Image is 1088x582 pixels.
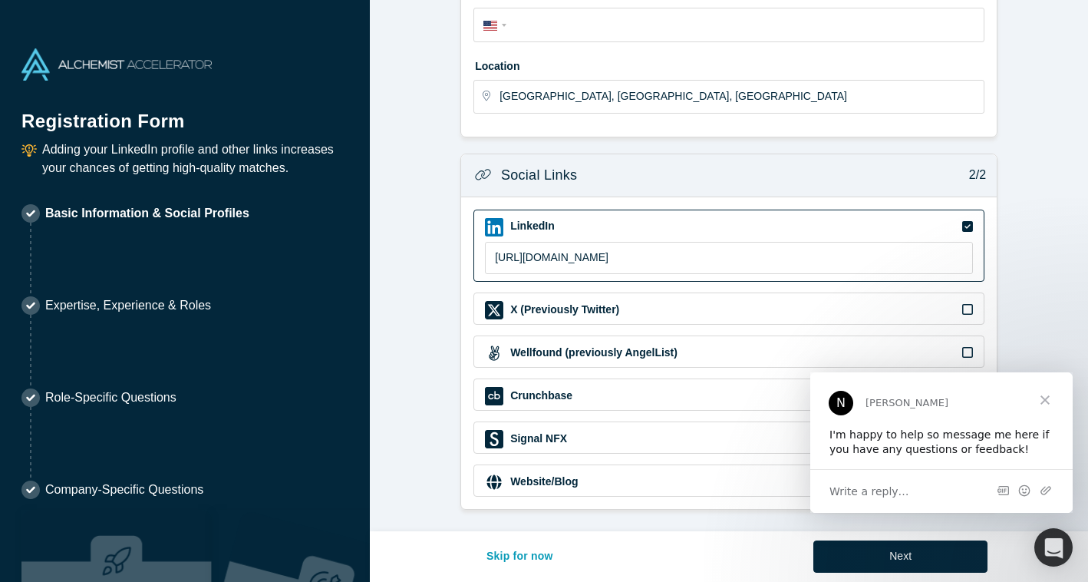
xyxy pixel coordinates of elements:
img: Crunchbase icon [485,387,503,405]
p: Expertise, Experience & Roles [45,296,211,315]
img: Alchemist Accelerator Logo [21,48,212,81]
label: LinkedIn [509,218,555,234]
p: 2/2 [961,166,986,184]
img: LinkedIn icon [485,218,503,236]
div: Wellfound (previously AngelList) iconWellfound (previously AngelList) [473,336,984,368]
input: Enter a location [499,81,983,113]
div: X (Previously Twitter) iconX (Previously Twitter) [473,293,984,325]
label: Location [473,53,984,74]
div: Website/Blog iconWebsite/Blog [473,465,984,497]
label: Crunchbase [509,388,572,404]
button: Skip for now [470,541,569,573]
img: X (Previously Twitter) icon [485,301,503,319]
h3: Social Links [501,165,577,186]
p: Adding your LinkedIn profile and other links increases your chances of getting high-quality matches. [42,141,348,177]
p: Basic Information & Social Profiles [45,204,249,223]
h1: Registration Form [21,91,348,135]
div: LinkedIn iconLinkedIn [473,210,984,283]
label: X (Previously Twitter) [509,302,619,318]
label: Website/Blog [509,474,578,490]
img: Wellfound (previously AngelList) icon [485,344,503,362]
img: Signal NFX icon [485,430,503,448]
img: Website/Blog icon [485,473,503,491]
iframe: Intercom live chat message [810,372,1073,513]
button: Next [813,541,987,573]
div: Signal NFX iconSignal NFX [473,422,984,454]
label: Wellfound (previously AngelList) [509,345,678,361]
p: Role-Specific Questions [45,389,176,407]
p: Company-Specific Questions [45,481,203,499]
div: Crunchbase iconCrunchbase [473,379,984,411]
label: Signal NFX [509,431,567,447]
